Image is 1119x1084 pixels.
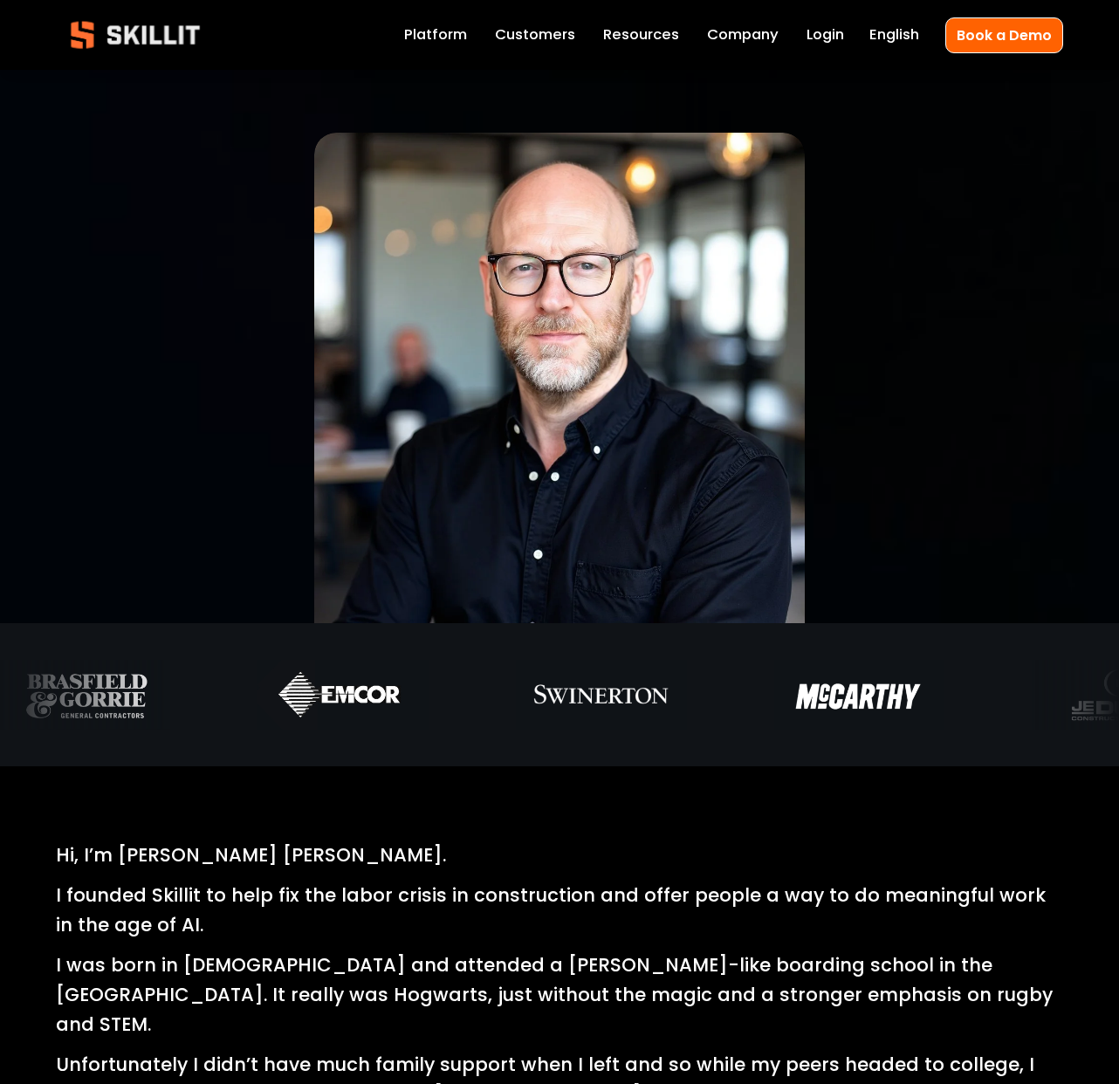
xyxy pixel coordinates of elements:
[869,23,919,47] div: language picker
[603,24,679,46] span: Resources
[56,881,1063,940] p: I founded Skillit to help fix the labor crisis in construction and offer people a way to do meani...
[869,24,919,46] span: English
[56,950,1063,1039] p: I was born in [DEMOGRAPHIC_DATA] and attended a [PERSON_NAME]-like boarding school in the [GEOGRA...
[56,840,1063,870] p: Hi, I’m [PERSON_NAME] [PERSON_NAME].
[404,23,467,47] a: Platform
[945,17,1063,53] a: Book a Demo
[495,23,575,47] a: Customers
[56,9,215,61] img: Skillit
[603,23,679,47] a: folder dropdown
[707,23,779,47] a: Company
[807,23,844,47] a: Login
